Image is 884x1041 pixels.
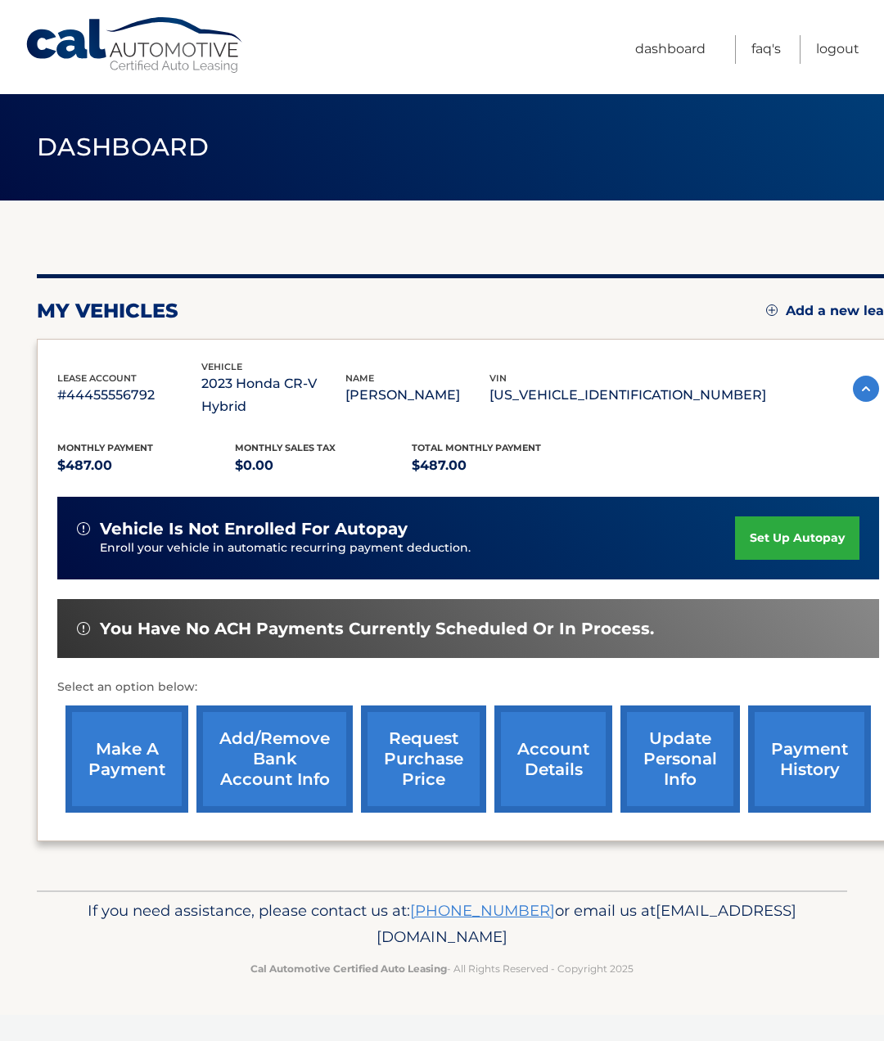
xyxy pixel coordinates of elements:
a: account details [494,705,612,813]
h2: my vehicles [37,299,178,323]
span: vehicle is not enrolled for autopay [100,519,408,539]
span: You have no ACH payments currently scheduled or in process. [100,619,654,639]
a: [PHONE_NUMBER] [410,901,555,920]
a: payment history [748,705,871,813]
p: $487.00 [412,454,589,477]
span: Dashboard [37,132,209,162]
strong: Cal Automotive Certified Auto Leasing [250,962,447,975]
a: set up autopay [735,516,859,560]
a: FAQ's [751,35,781,64]
p: $0.00 [235,454,413,477]
a: request purchase price [361,705,486,813]
p: [US_VEHICLE_IDENTIFICATION_NUMBER] [489,384,766,407]
p: $487.00 [57,454,235,477]
span: vin [489,372,507,384]
p: 2023 Honda CR-V Hybrid [201,372,345,418]
p: If you need assistance, please contact us at: or email us at [61,898,823,950]
p: Enroll your vehicle in automatic recurring payment deduction. [100,539,735,557]
img: alert-white.svg [77,622,90,635]
a: Cal Automotive [25,16,246,74]
span: lease account [57,372,137,384]
p: - All Rights Reserved - Copyright 2025 [61,960,823,977]
img: alert-white.svg [77,522,90,535]
p: Select an option below: [57,678,879,697]
p: #44455556792 [57,384,201,407]
span: Monthly sales Tax [235,442,336,453]
a: make a payment [65,705,188,813]
p: [PERSON_NAME] [345,384,489,407]
a: Logout [816,35,859,64]
span: vehicle [201,361,242,372]
a: Dashboard [635,35,706,64]
a: Add/Remove bank account info [196,705,353,813]
img: add.svg [766,304,778,316]
img: accordion-active.svg [853,376,879,402]
span: Total Monthly Payment [412,442,541,453]
a: update personal info [620,705,740,813]
span: name [345,372,374,384]
span: Monthly Payment [57,442,153,453]
span: [EMAIL_ADDRESS][DOMAIN_NAME] [377,901,796,946]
